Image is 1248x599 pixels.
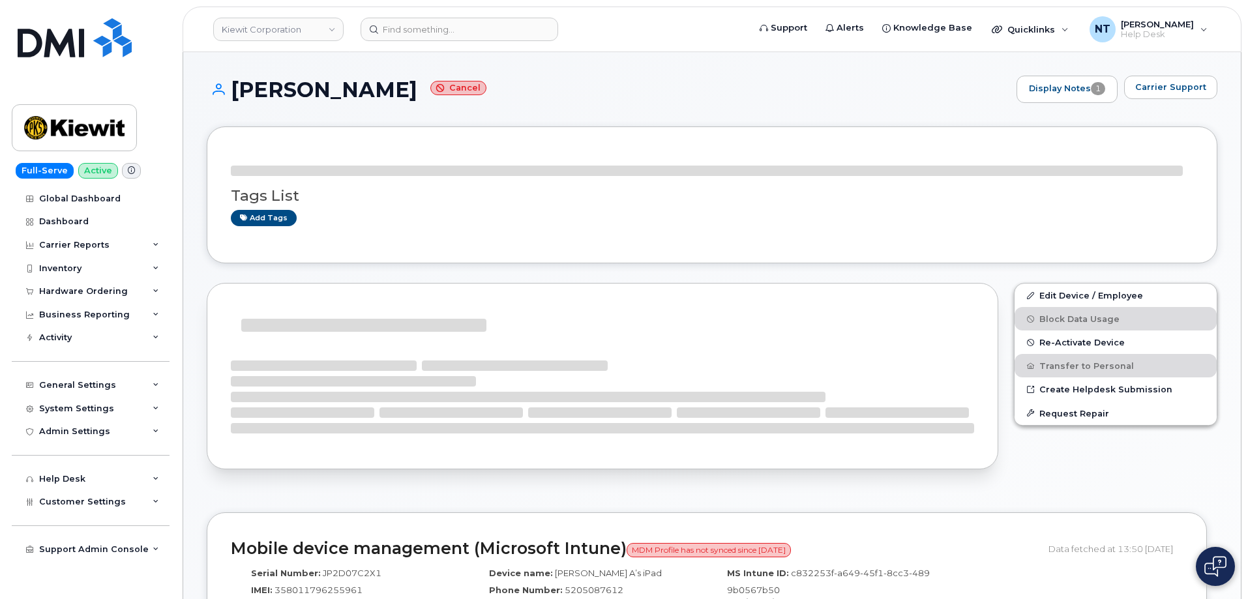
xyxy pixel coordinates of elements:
span: Carrier Support [1135,81,1206,93]
span: Re-Activate Device [1039,338,1125,347]
a: Edit Device / Employee [1015,284,1217,307]
label: Phone Number: [489,584,563,596]
span: c832253f-a649-45f1-8cc3-4899b0567b50 [727,568,930,596]
a: Display Notes1 [1017,76,1118,103]
span: 358011796255961 [275,585,363,595]
button: Request Repair [1015,402,1217,425]
img: Open chat [1204,556,1226,577]
label: IMEI: [251,584,273,596]
button: Re-Activate Device [1015,330,1217,354]
span: 5205087612 [565,585,623,595]
label: MS Intune ID: [727,567,789,579]
button: Carrier Support [1124,76,1217,99]
a: Create Helpdesk Submission [1015,377,1217,401]
small: Cancel [430,81,486,96]
span: MDM Profile has not synced since [DATE] [627,543,791,557]
div: Data fetched at 13:50 [DATE] [1048,536,1183,561]
button: Transfer to Personal [1015,354,1217,377]
span: [PERSON_NAME] A’s iPad [555,568,662,578]
h1: [PERSON_NAME] [207,78,1010,101]
button: Block Data Usage [1015,307,1217,330]
h3: Tags List [231,188,1193,204]
span: 1 [1091,82,1105,95]
label: Serial Number: [251,567,321,579]
h2: Mobile device management (Microsoft Intune) [231,540,1039,558]
span: JP2D07C2X1 [323,568,381,578]
label: Device name: [489,567,553,579]
a: Add tags [231,210,297,226]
